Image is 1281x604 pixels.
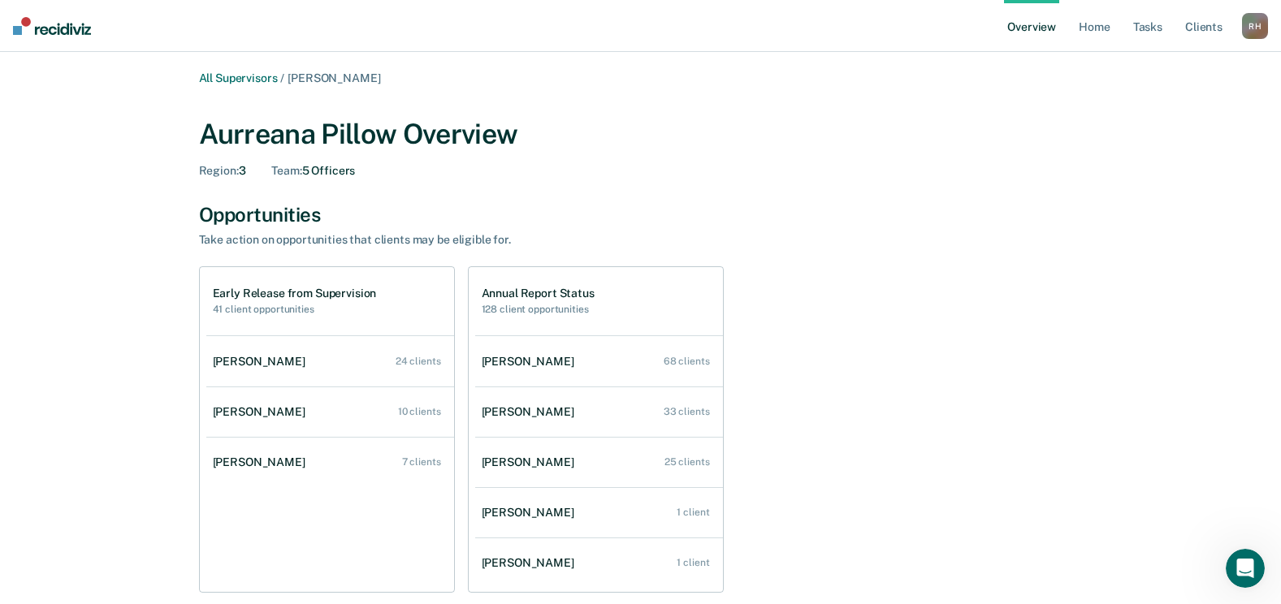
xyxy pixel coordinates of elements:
div: 68 clients [664,356,710,367]
div: 3 [199,164,246,178]
div: [PERSON_NAME] [482,556,581,570]
button: RH [1242,13,1268,39]
div: [PERSON_NAME] [213,405,312,419]
div: [PERSON_NAME] [213,455,312,469]
div: 5 Officers [271,164,355,178]
div: 7 clients [402,456,441,468]
a: [PERSON_NAME] 7 clients [206,439,454,485]
div: 24 clients [396,356,441,367]
div: [PERSON_NAME] [482,506,581,520]
div: [PERSON_NAME] [482,455,581,469]
a: [PERSON_NAME] 33 clients [475,389,723,435]
span: [PERSON_NAME] [288,71,380,84]
a: [PERSON_NAME] 68 clients [475,339,723,385]
div: 33 clients [664,406,710,417]
div: [PERSON_NAME] [482,355,581,369]
div: 10 clients [398,406,441,417]
div: [PERSON_NAME] [482,405,581,419]
div: 1 client [677,507,709,518]
h1: Early Release from Supervision [213,287,377,300]
div: 1 client [677,557,709,568]
div: Take action on opportunities that clients may be eligible for. [199,233,768,247]
h2: 41 client opportunities [213,304,377,315]
div: R H [1242,13,1268,39]
a: [PERSON_NAME] 10 clients [206,389,454,435]
a: [PERSON_NAME] 25 clients [475,439,723,485]
img: Recidiviz [13,17,91,35]
div: Aurreana Pillow Overview [199,118,1083,151]
div: 25 clients [664,456,710,468]
span: Region : [199,164,239,177]
a: [PERSON_NAME] 1 client [475,540,723,586]
a: [PERSON_NAME] 1 client [475,490,723,536]
span: / [277,71,288,84]
h1: Annual Report Status [482,287,595,300]
div: [PERSON_NAME] [213,355,312,369]
iframe: Intercom live chat [1226,549,1265,588]
h2: 128 client opportunities [482,304,595,315]
div: Opportunities [199,203,1083,226]
a: All Supervisors [199,71,278,84]
a: [PERSON_NAME] 24 clients [206,339,454,385]
span: Team : [271,164,301,177]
